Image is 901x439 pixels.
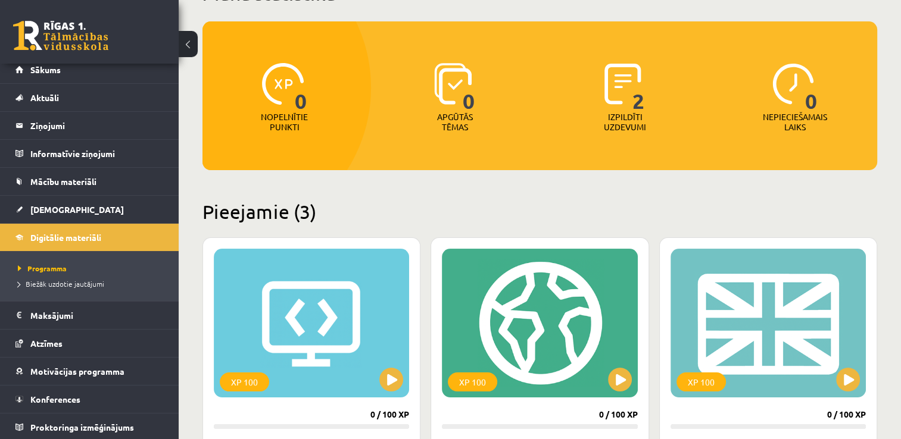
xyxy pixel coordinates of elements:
p: Nepieciešamais laiks [763,112,827,132]
img: icon-completed-tasks-ad58ae20a441b2904462921112bc710f1caf180af7a3daa7317a5a94f2d26646.svg [604,63,641,105]
p: Izpildīti uzdevumi [601,112,648,132]
span: Aktuāli [30,92,59,103]
a: Konferences [15,385,164,413]
span: Digitālie materiāli [30,232,101,243]
span: Motivācijas programma [30,366,124,377]
div: XP 100 [676,372,726,391]
a: Digitālie materiāli [15,224,164,251]
span: Mācību materiāli [30,176,96,187]
span: 0 [295,63,307,112]
p: Nopelnītie punkti [261,112,308,132]
a: Informatīvie ziņojumi [15,140,164,167]
span: Programma [18,264,67,273]
h2: Pieejamie (3) [202,200,877,223]
a: Sākums [15,56,164,83]
legend: Informatīvie ziņojumi [30,140,164,167]
span: Sākums [30,64,61,75]
span: Proktoringa izmēģinājums [30,422,134,432]
a: Aktuāli [15,84,164,111]
div: XP 100 [220,372,269,391]
a: Ziņojumi [15,112,164,139]
span: 0 [463,63,475,112]
span: [DEMOGRAPHIC_DATA] [30,204,124,215]
img: icon-learned-topics-4a711ccc23c960034f471b6e78daf4a3bad4a20eaf4de84257b87e66633f6470.svg [434,63,472,105]
a: Maksājumi [15,302,164,329]
a: [DEMOGRAPHIC_DATA] [15,196,164,223]
a: Motivācijas programma [15,358,164,385]
img: icon-clock-7be60019b62300814b6bd22b8e044499b485619524d84068768e800edab66f18.svg [772,63,814,105]
div: XP 100 [448,372,497,391]
a: Mācību materiāli [15,168,164,195]
span: 0 [805,63,818,112]
a: Biežāk uzdotie jautājumi [18,278,167,289]
span: Konferences [30,394,80,404]
span: Atzīmes [30,338,63,349]
legend: Ziņojumi [30,112,164,139]
a: Rīgas 1. Tālmācības vidusskola [13,21,108,51]
legend: Maksājumi [30,302,164,329]
a: Atzīmes [15,330,164,357]
span: Biežāk uzdotie jautājumi [18,279,104,289]
img: icon-xp-0682a9bc20223a9ccc6f5883a126b849a74cddfe5390d2b41b4391c66f2066e7.svg [262,63,304,105]
span: 2 [632,63,645,112]
a: Programma [18,263,167,274]
p: Apgūtās tēmas [432,112,478,132]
